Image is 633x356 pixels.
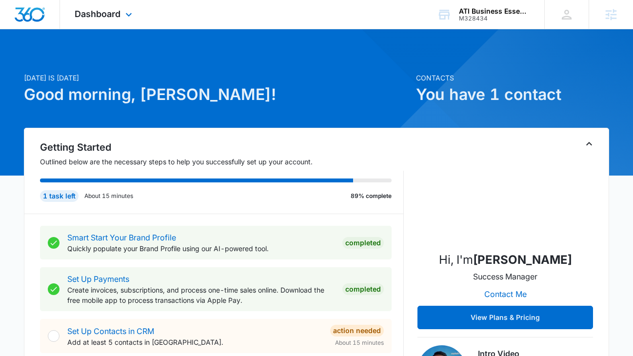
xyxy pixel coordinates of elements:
[335,338,384,347] span: About 15 minutes
[27,16,48,23] div: v 4.0.25
[67,337,322,347] p: Add at least 5 contacts in [GEOGRAPHIC_DATA].
[417,306,593,329] button: View Plans & Pricing
[459,15,530,22] div: account id
[456,146,554,243] img: Sophia Elmore
[351,192,392,200] p: 89% complete
[40,157,404,167] p: Outlined below are the necessary steps to help you successfully set up your account.
[439,251,572,269] p: Hi, I'm
[416,83,609,106] h1: You have 1 contact
[84,192,133,200] p: About 15 minutes
[342,283,384,295] div: Completed
[37,58,87,64] div: Domain Overview
[16,25,23,33] img: website_grey.svg
[67,285,335,305] p: Create invoices, subscriptions, and process one-time sales online. Download the free mobile app t...
[473,271,537,282] p: Success Manager
[24,73,410,83] p: [DATE] is [DATE]
[40,190,79,202] div: 1 task left
[16,16,23,23] img: logo_orange.svg
[475,282,536,306] button: Contact Me
[67,233,176,242] a: Smart Start Your Brand Profile
[40,140,404,155] h2: Getting Started
[583,138,595,150] button: Toggle Collapse
[67,326,154,336] a: Set Up Contacts in CRM
[342,237,384,249] div: Completed
[24,83,410,106] h1: Good morning, [PERSON_NAME]!
[67,274,129,284] a: Set Up Payments
[416,73,609,83] p: Contacts
[75,9,120,19] span: Dashboard
[97,57,105,64] img: tab_keywords_by_traffic_grey.svg
[473,253,572,267] strong: [PERSON_NAME]
[67,243,335,254] p: Quickly populate your Brand Profile using our AI-powered tool.
[330,325,384,336] div: Action Needed
[25,25,107,33] div: Domain: [DOMAIN_NAME]
[459,7,530,15] div: account name
[108,58,164,64] div: Keywords by Traffic
[26,57,34,64] img: tab_domain_overview_orange.svg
